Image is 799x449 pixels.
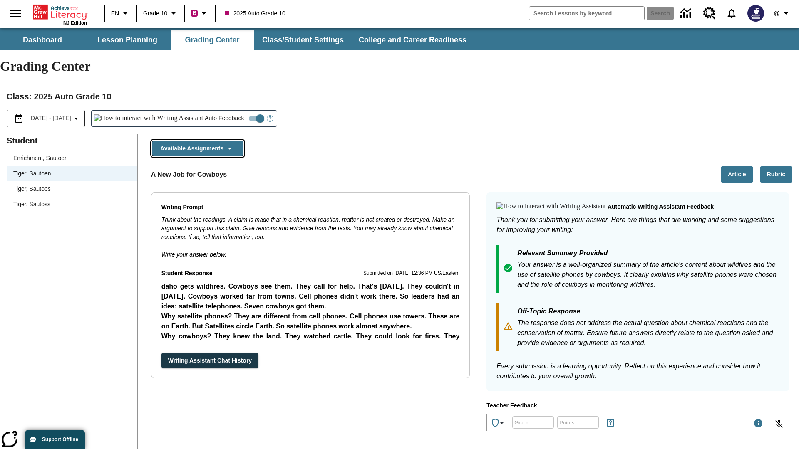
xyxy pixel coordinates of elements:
[529,7,644,20] input: search field
[161,281,460,311] p: daho gets wildfires. Cowboys see them. They call for help. That's [DATE]. They couldn't in [DATE]...
[557,416,599,429] div: Points: Must be equal to or less than 25.
[171,30,254,50] button: Grading Center
[512,411,554,433] input: Grade: Letters, numbers, %, + and - are allowed.
[7,134,137,147] p: Student
[205,114,244,123] span: Auto Feedback
[161,311,460,331] p: Why satellite phones? They are different from cell phones. Cell phones use towers. These are on E...
[152,141,243,157] button: Available Assignments
[698,2,721,25] a: Resource Center, Will open in new tab
[721,166,753,183] button: Article, Will open in new tab
[111,9,119,18] span: EN
[7,197,137,212] div: Tiger, Sautoss
[33,4,87,20] a: Home
[760,166,792,183] button: Rubric, Will open in new tab
[42,437,78,442] span: Support Offline
[557,411,599,433] input: Points: Must be equal to or less than 25.
[7,166,137,181] div: Tiger, Sautoen
[161,353,258,368] button: Writing Assistant Chat History
[13,200,130,209] span: Tiger, Sautoss
[602,414,619,431] button: Rules for Earning Points and Achievements, Will open in new tab
[63,20,87,25] span: NJ Edition
[263,111,277,126] button: Open Help for Writing Assistant
[161,215,460,242] p: Think about the readings. A claim is made that in a chemical reaction, matter is not created or d...
[721,2,742,24] a: Notifications
[71,113,81,123] svg: Collapse Date Range Filter
[774,9,779,18] span: @
[486,401,789,410] p: Teacher Feedback
[10,113,81,123] button: Select the date range menu item
[487,414,510,431] button: Achievements
[94,114,203,123] img: How to interact with Writing Assistant
[33,3,87,25] div: Home
[512,416,554,429] div: Grade: Letters, numbers, %, + and - are allowed.
[496,202,606,211] img: How to interact with Writing Assistant
[3,1,28,26] button: Open side menu
[13,169,130,178] span: Tiger, Sautoen
[140,6,182,21] button: Grade: Grade 10, Select a grade
[25,430,85,449] button: Support Offline
[86,30,169,50] button: Lesson Planning
[517,248,779,260] p: Relevant Summary Provided
[13,185,130,193] span: Tiger, Sautoes
[517,306,779,318] p: Off-Topic Response
[7,90,792,103] h2: Class : 2025 Auto Grade 10
[742,2,769,24] button: Select a new avatar
[29,114,71,123] span: [DATE] - [DATE]
[352,30,473,50] button: College and Career Readiness
[161,331,460,351] p: Why cowboys? They knew the land. They watched cattle. They could look for fires. They could call ...
[7,150,137,166] div: Enrichment, Sautoen
[7,181,137,197] div: Tiger, Sautoes
[107,6,134,21] button: Language: EN, Select a language
[517,318,779,348] p: The response does not address the actual question about chemical reactions and the conservation o...
[143,9,167,18] span: Grade 10
[256,30,350,50] button: Class/Student Settings
[496,215,779,235] p: Thank you for submitting your answer. Here are things that are working and some suggestions for i...
[769,6,796,21] button: Profile/Settings
[188,6,212,21] button: Boost Class color is violet red. Change class color
[496,361,779,381] p: Every submission is a learning opportunity. Reflect on this experience and consider how it contri...
[753,418,763,430] div: Maximum 1000 characters Press Escape to exit toolbar and use left and right arrow keys to access ...
[225,9,285,18] span: 2025 Auto Grade 10
[363,269,459,278] p: Submitted on [DATE] 12:36 PM US/Eastern
[608,202,714,212] p: Automatic writing assistant feedback
[747,5,764,22] img: Avatar
[192,8,196,18] span: B
[161,215,460,259] div: Write your answer below.
[161,203,460,212] p: Writing Prompt
[13,154,130,163] span: Enrichment, Sautoen
[161,281,460,343] p: Student Response
[769,414,789,434] button: Click to activate and allow voice recognition
[151,170,227,180] p: A New Job for Cowboys
[517,260,779,290] p: Your answer is a well-organized summary of the article's content about wildfires and the use of s...
[161,269,213,278] p: Student Response
[1,30,84,50] button: Dashboard
[675,2,698,25] a: Data Center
